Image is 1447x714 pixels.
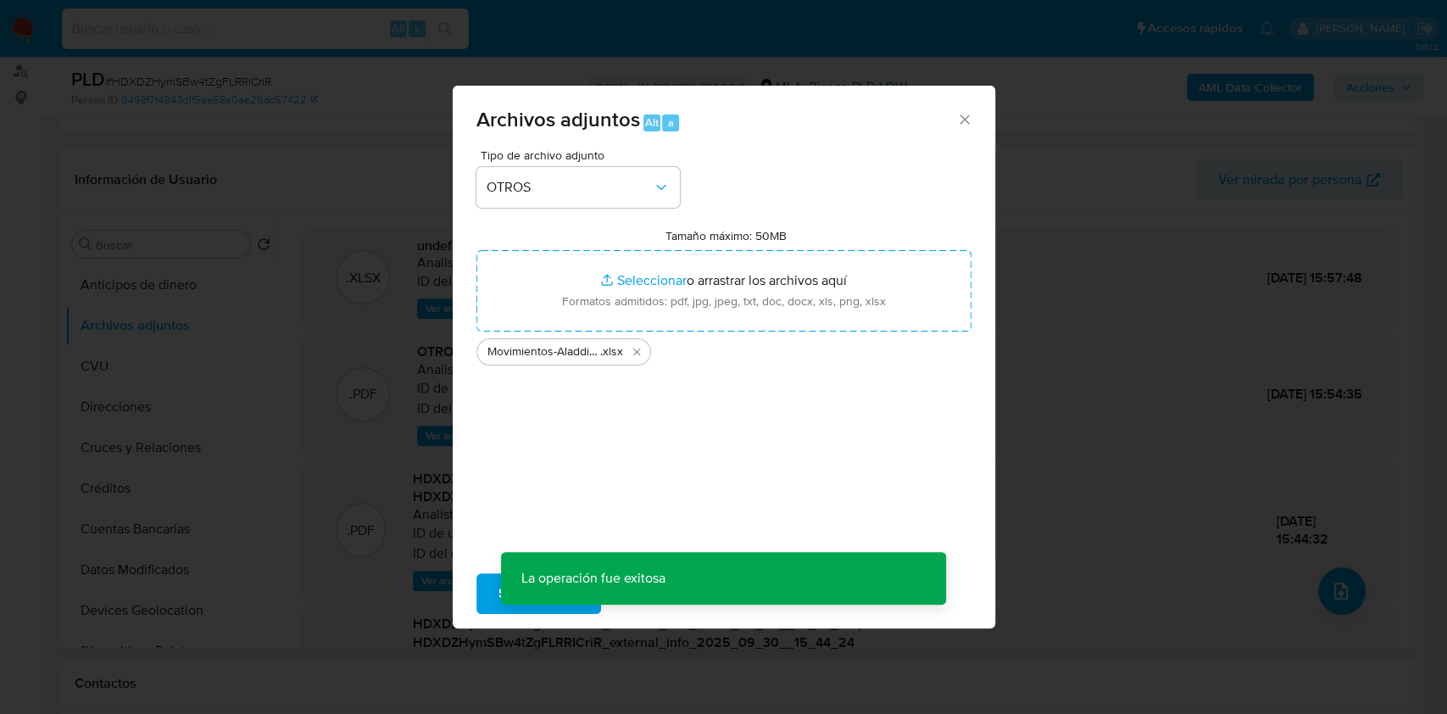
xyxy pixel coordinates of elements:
[645,114,659,131] span: Alt
[476,573,601,614] button: Subir archivo
[476,332,971,365] ul: Archivos seleccionados
[630,575,685,612] span: Cancelar
[476,167,680,208] button: OTROS
[476,104,640,134] span: Archivos adjuntos
[481,149,684,161] span: Tipo de archivo adjunto
[600,343,623,360] span: .xlsx
[501,552,686,605] p: La operación fue exitosa
[487,179,653,196] span: OTROS
[665,228,787,243] label: Tamaño máximo: 50MB
[487,343,600,360] span: Movimientos-Aladdin-v10_1 - 300259468 -
[498,575,579,612] span: Subir archivo
[956,111,971,126] button: Cerrar
[668,114,674,131] span: a
[626,342,647,362] button: Eliminar Movimientos-Aladdin-v10_1 - 300259468 -.xlsx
